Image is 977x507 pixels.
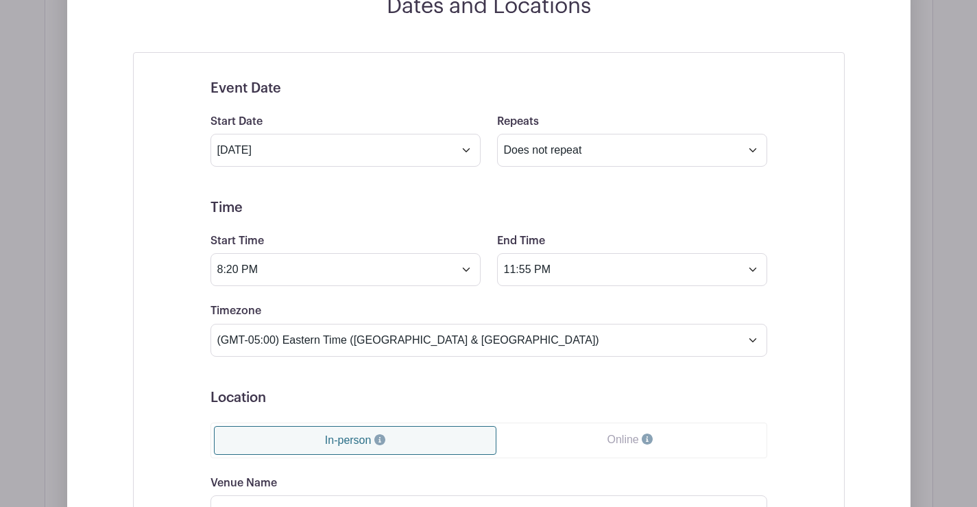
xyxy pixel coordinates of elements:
[210,477,277,490] label: Venue Name
[210,235,264,248] label: Start Time
[497,253,767,286] input: Select
[210,134,481,167] input: Select
[210,115,263,128] label: Start Date
[210,305,261,318] label: Timezone
[496,426,763,453] a: Online
[210,253,481,286] input: Select
[210,390,767,406] h5: Location
[210,80,767,97] h5: Event Date
[214,426,497,455] a: In-person
[497,115,539,128] label: Repeats
[497,235,545,248] label: End Time
[210,200,767,216] h5: Time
